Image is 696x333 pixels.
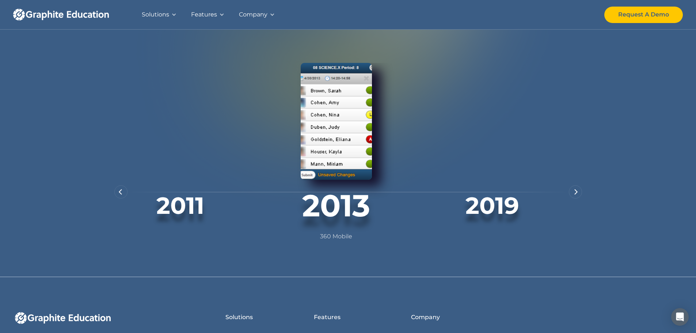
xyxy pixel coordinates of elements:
div: Features [191,10,217,20]
div: 5 of 8 [114,63,270,242]
div: Solutions [142,10,169,20]
div: Company [411,312,440,322]
div: carousel [114,63,582,242]
div: 2011 [114,192,247,220]
div: Request A Demo [618,10,669,20]
div: Open Intercom Messenger [671,308,689,326]
div: 2019 [426,192,559,220]
div: 2013 [250,188,422,224]
p: 360 Mobile [270,231,403,242]
div: 6 of 8 [270,63,426,242]
div: previous slide [114,185,128,198]
a: Request A Demo [604,7,683,23]
div: next slide [569,185,582,198]
div: 7 of 8 [426,63,582,242]
div: Company [239,10,267,20]
div: Features [314,312,341,322]
div: Solutions [225,312,253,322]
img: 2013 Screenshot [301,63,372,180]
